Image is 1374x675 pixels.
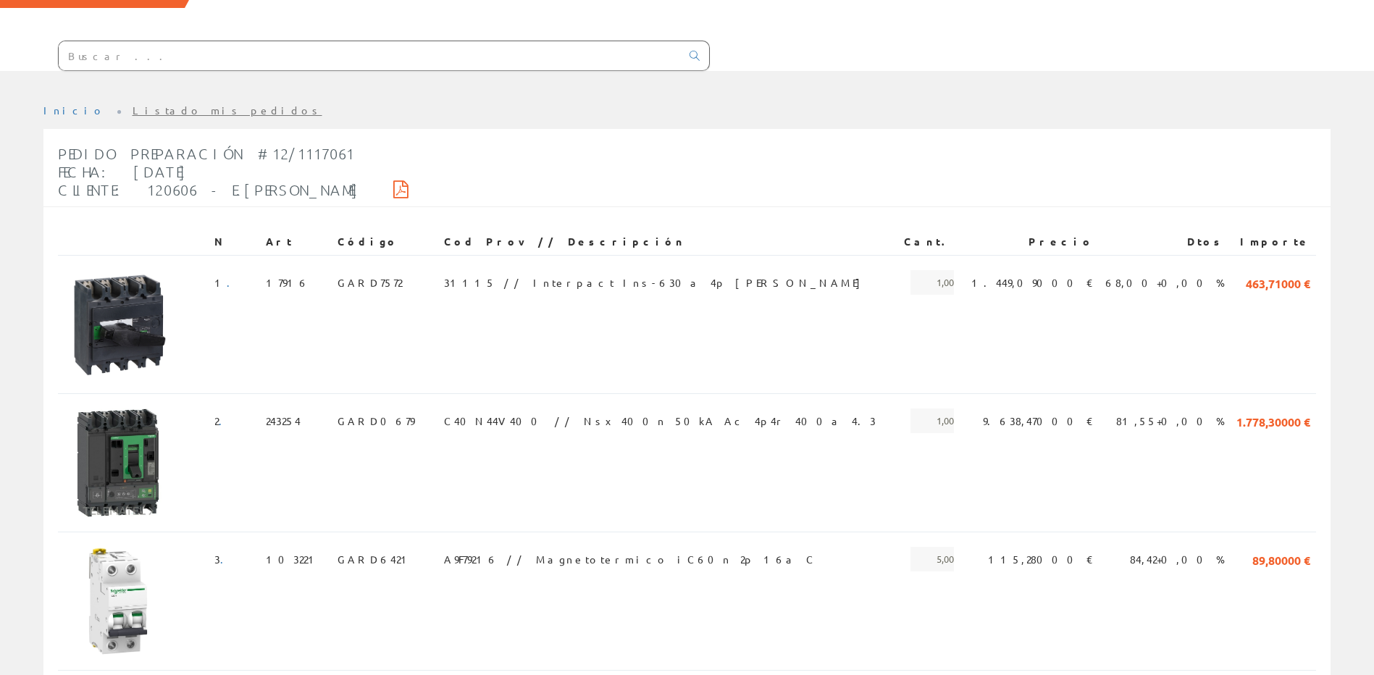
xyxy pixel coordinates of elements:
span: GARD7572 [338,270,402,295]
a: Listado mis pedidos [133,104,322,117]
span: 9.638,47000 € [983,408,1094,433]
a: Inicio [43,104,105,117]
span: GARD0679 [338,408,414,433]
span: 1 [214,270,239,295]
th: Código [332,229,438,255]
span: 17916 [266,270,309,295]
span: 243254 [266,408,301,433]
span: 84,42+0,00 % [1130,547,1225,571]
span: 31115 // Interpact Ins-630a 4p [PERSON_NAME] [444,270,868,295]
span: C40N44V400 // Nsx400n 50kA Ac 4p4r 400a 4.3 [444,408,876,433]
span: GARD6421 [338,547,413,571]
span: 1,00 [910,408,954,433]
span: 1.778,30000 € [1236,408,1310,433]
img: Foto artículo (150x150) [64,547,172,655]
span: 2 [214,408,231,433]
span: 1.449,09000 € [971,270,1094,295]
span: 103221 [266,547,320,571]
th: Cant. [898,229,960,255]
img: Foto artículo (150x150) [64,270,172,379]
span: 89,80000 € [1252,547,1310,571]
span: 68,00+0,00 % [1105,270,1225,295]
a: . [219,414,231,427]
span: 3 [214,547,233,571]
th: Art [260,229,332,255]
span: 1,00 [910,270,954,295]
img: Foto artículo (150x150) [64,408,172,517]
span: 5,00 [910,547,954,571]
a: . [220,553,233,566]
input: Buscar ... [59,41,681,70]
span: 115,28000 € [988,547,1094,571]
th: Precio [960,229,1099,255]
span: Pedido Preparación #12/1117061 Fecha: [DATE] Cliente: 120606 - E.[PERSON_NAME] [58,145,359,198]
th: Importe [1231,229,1316,255]
span: 81,55+0,00 % [1116,408,1225,433]
th: N [209,229,260,255]
i: Descargar PDF [393,184,409,194]
th: Cod Prov // Descripción [438,229,898,255]
th: Dtos [1099,229,1231,255]
a: . [227,276,239,289]
span: A9F79216 // Magnetotermico iC60n 2p 16a C [444,547,816,571]
span: 463,71000 € [1246,270,1310,295]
